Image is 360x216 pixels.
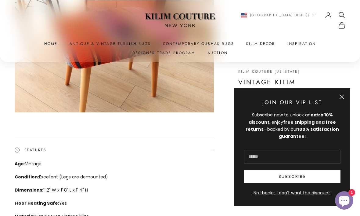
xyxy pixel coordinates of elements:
[15,147,46,153] span: Features
[15,137,214,163] summary: Features
[15,174,208,181] p: Excellent (Legs are demounted)
[15,200,208,207] p: Yes
[241,12,316,18] button: Change country or currency
[244,98,340,107] p: Join Our VIP List
[15,161,25,167] strong: Age:
[238,69,300,74] a: Kilim Couture [US_STATE]
[250,12,310,18] span: [GEOGRAPHIC_DATA] (USD $)
[15,187,43,193] strong: Dimensions:
[244,112,340,140] div: Subscribe now to unlock an , enjoy —backed by our !
[15,174,39,180] strong: Condition:
[238,77,345,106] h1: Vintage Kilim Upholstered Stool in Orange / Purple / Pink
[230,11,345,29] nav: Secondary navigation
[70,41,151,47] a: Antique & Vintage Turkish Rugs
[246,119,336,132] strong: free shipping and free returns
[15,187,208,194] p: 1' 2" W x 1' 8" L x 1' 4" H
[163,41,234,47] a: Contemporary Oushak Rugs
[142,6,218,35] img: Logo of Kilim Couture New York
[333,191,355,211] inbox-online-store-chat: Shopify online store chat
[287,41,316,47] a: Inspiration
[15,200,59,206] strong: Floor Heating Safe:
[244,189,340,196] button: No thanks, I don't want the discount.
[244,170,340,183] button: Subscribe
[44,41,58,47] a: Home
[241,13,247,17] img: United States
[246,41,275,47] summary: Kilim Decor
[279,126,339,139] strong: 100% satisfaction guarantee
[15,41,345,56] nav: Primary navigation
[132,50,195,56] a: Designer Trade Program
[15,160,208,167] p: Vintage
[207,50,228,56] a: Auction
[234,88,350,206] newsletter-popup: Newsletter popup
